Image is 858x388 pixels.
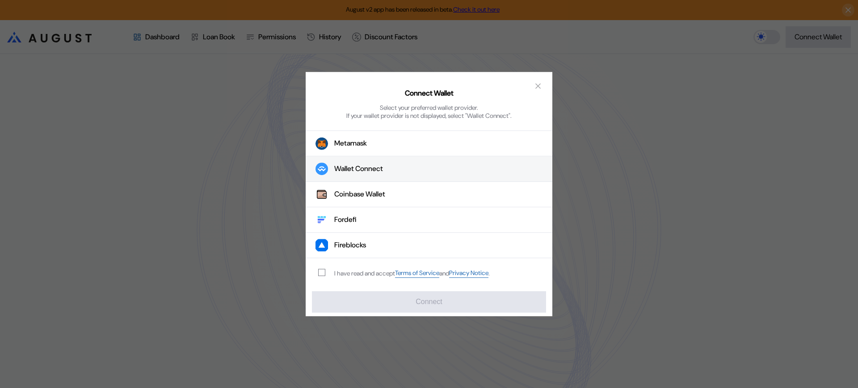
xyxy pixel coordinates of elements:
h2: Connect Wallet [405,88,454,98]
button: FordefiFordefi [306,208,552,233]
img: Fireblocks [315,239,328,252]
button: Wallet Connect [306,157,552,182]
img: Fordefi [315,214,328,226]
img: Coinbase Wallet [315,188,328,201]
div: Wallet Connect [334,164,383,174]
div: I have read and accept . [334,269,490,278]
div: If your wallet provider is not displayed, select "Wallet Connect". [346,112,512,120]
div: Select your preferred wallet provider. [380,104,478,112]
a: Terms of Service [395,269,439,278]
div: Metamask [334,139,367,148]
a: Privacy Notice [449,269,488,278]
div: Coinbase Wallet [334,190,385,199]
button: Coinbase WalletCoinbase Wallet [306,182,552,208]
button: close modal [531,79,545,93]
div: Fordefi [334,215,357,225]
button: FireblocksFireblocks [306,233,552,259]
button: Metamask [306,131,552,157]
span: and [439,269,449,277]
button: Connect [312,291,546,313]
div: Fireblocks [334,241,366,250]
